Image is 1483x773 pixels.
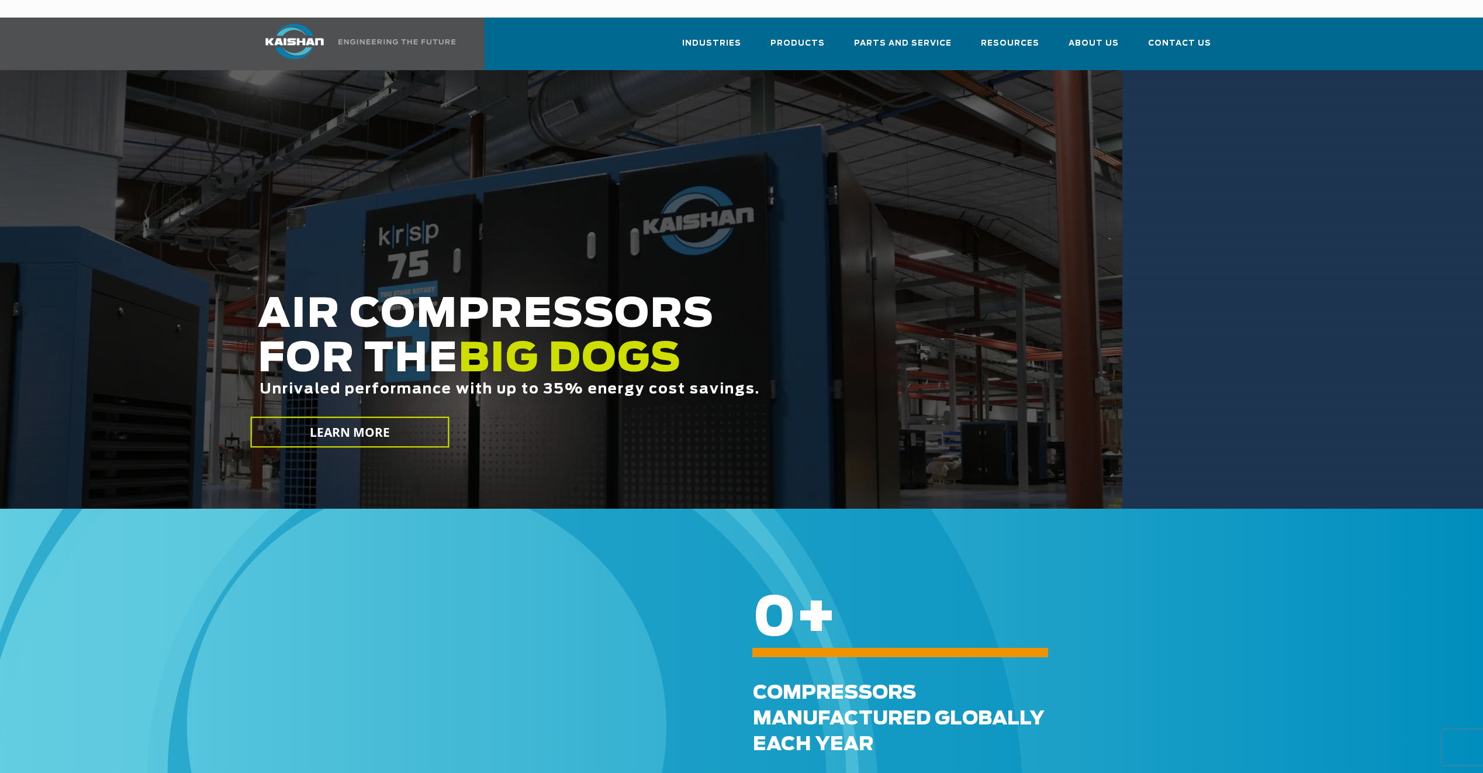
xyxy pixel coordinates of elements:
[854,37,952,50] span: Parts and Service
[753,680,1465,757] div: Compressors Manufactured GLOBALLY each Year
[338,39,455,44] img: Engineering the future
[770,37,825,50] span: Products
[753,592,796,646] span: 0
[251,18,458,70] a: Kaishan USA
[250,417,449,448] a: LEARN MORE
[251,24,338,59] img: kaishan logo
[309,424,390,441] span: LEARN MORE
[682,37,741,50] span: Industries
[981,37,1039,50] span: Resources
[1148,37,1211,50] span: Contact Us
[458,340,682,379] span: BIG DOGS
[981,28,1039,68] a: Resources
[753,611,1424,627] h6: +
[260,382,760,396] span: Unrivaled performance with up to 35% energy cost savings.
[1069,37,1119,50] span: About Us
[1069,28,1119,68] a: About Us
[258,293,1062,434] h2: AIR COMPRESSORS FOR THE
[1148,28,1211,68] a: Contact Us
[770,28,825,68] a: Products
[854,28,952,68] a: Parts and Service
[682,28,741,68] a: Industries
